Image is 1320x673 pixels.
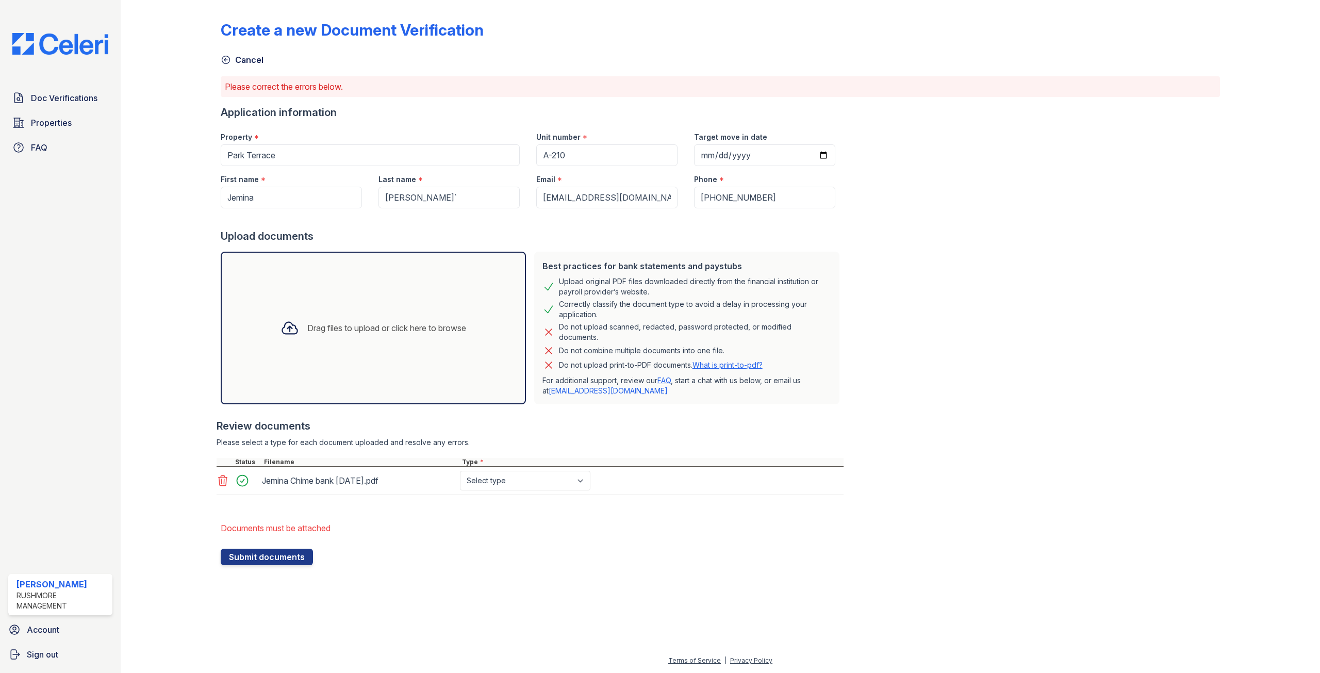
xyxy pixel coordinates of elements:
label: Email [536,174,555,185]
span: Properties [31,117,72,129]
div: Rushmore Management [16,590,108,611]
div: Drag files to upload or click here to browse [307,322,466,334]
label: First name [221,174,259,185]
div: [PERSON_NAME] [16,578,108,590]
div: Jemina Chime bank [DATE].pdf [262,472,456,489]
label: Last name [378,174,416,185]
div: | [724,656,727,664]
div: Upload original PDF files downloaded directly from the financial institution or payroll provider’... [559,276,831,297]
div: Type [460,458,844,466]
a: Privacy Policy [730,656,772,664]
a: Doc Verifications [8,88,112,108]
a: FAQ [8,137,112,158]
div: Do not upload scanned, redacted, password protected, or modified documents. [559,322,831,342]
button: Submit documents [221,549,313,565]
label: Unit number [536,132,581,142]
p: Please correct the errors below. [225,80,1216,93]
a: Account [4,619,117,640]
img: CE_Logo_Blue-a8612792a0a2168367f1c8372b55b34899dd931a85d93a1a3d3e32e68fde9ad4.png [4,33,117,55]
div: Status [233,458,262,466]
p: Do not upload print-to-PDF documents. [559,360,763,370]
label: Target move in date [694,132,767,142]
div: Create a new Document Verification [221,21,484,39]
div: Correctly classify the document type to avoid a delay in processing your application. [559,299,831,320]
a: What is print-to-pdf? [692,360,763,369]
li: Documents must be attached [221,518,844,538]
div: Review documents [217,419,844,433]
a: [EMAIL_ADDRESS][DOMAIN_NAME] [549,386,668,395]
span: Sign out [27,648,58,661]
a: Terms of Service [668,656,721,664]
label: Property [221,132,252,142]
a: Sign out [4,644,117,665]
span: Doc Verifications [31,92,97,104]
a: Properties [8,112,112,133]
div: Filename [262,458,460,466]
div: Do not combine multiple documents into one file. [559,344,724,357]
div: Application information [221,105,844,120]
a: Cancel [221,54,263,66]
label: Phone [694,174,717,185]
a: FAQ [657,376,671,385]
div: Best practices for bank statements and paystubs [542,260,831,272]
div: Please select a type for each document uploaded and resolve any errors. [217,437,844,448]
span: FAQ [31,141,47,154]
span: Account [27,623,59,636]
p: For additional support, review our , start a chat with us below, or email us at [542,375,831,396]
div: Upload documents [221,229,844,243]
